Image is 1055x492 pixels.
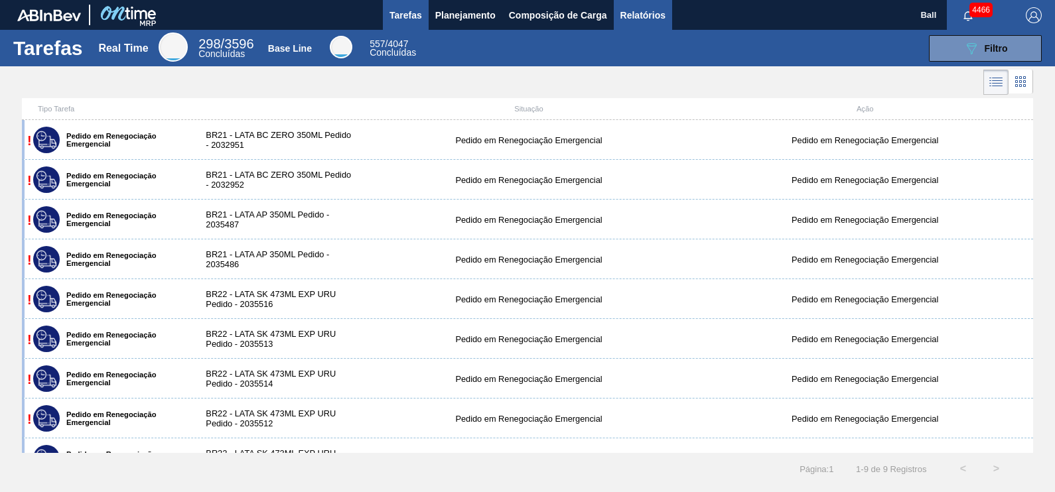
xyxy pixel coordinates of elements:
[969,3,993,17] span: 4466
[361,215,697,225] div: Pedido em Renegociação Emergencial
[947,6,989,25] button: Notificações
[853,464,926,474] span: 1 - 9 de 9 Registros
[60,132,184,148] label: Pedido em Renegociação Emergencial
[435,7,496,23] span: Planejamento
[60,331,184,347] label: Pedido em Renegociação Emergencial
[697,334,1033,344] div: Pedido em Renegociação Emergencial
[361,414,697,424] div: Pedido em Renegociação Emergencial
[192,448,360,468] div: BR22 - LATA SK 473ML EXP URU Pedido - 2035515
[697,215,1033,225] div: Pedido em Renegociação Emergencial
[697,374,1033,384] div: Pedido em Renegociação Emergencial
[192,329,360,349] div: BR22 - LATA SK 473ML EXP URU Pedido - 2035513
[60,291,184,307] label: Pedido em Renegociação Emergencial
[60,251,184,267] label: Pedido em Renegociação Emergencial
[800,464,833,474] span: Página : 1
[370,47,416,58] span: Concluídas
[361,255,697,265] div: Pedido em Renegociação Emergencial
[27,213,32,227] span: !
[697,105,1033,113] div: Ação
[361,175,697,185] div: Pedido em Renegociação Emergencial
[389,7,422,23] span: Tarefas
[27,412,32,426] span: !
[985,43,1008,54] span: Filtro
[192,170,360,190] div: BR21 - LATA BC ZERO 350ML Pedido - 2032952
[27,253,32,267] span: !
[370,38,385,49] span: 557
[697,255,1033,265] div: Pedido em Renegociação Emergencial
[946,452,979,485] button: <
[361,105,697,113] div: Situação
[697,175,1033,185] div: Pedido em Renegociação Emergencial
[60,212,184,227] label: Pedido em Renegociação Emergencial
[159,32,188,62] div: Real Time
[370,40,416,57] div: Base Line
[979,452,1013,485] button: >
[192,249,360,269] div: BR21 - LATA AP 350ML Pedido - 2035486
[361,294,697,304] div: Pedido em Renegociação Emergencial
[27,292,32,307] span: !
[192,289,360,309] div: BR22 - LATA SK 473ML EXP URU Pedido - 2035516
[27,133,32,148] span: !
[192,408,360,428] div: BR22 - LATA SK 473ML EXP URU Pedido - 2035512
[697,135,1033,145] div: Pedido em Renegociação Emergencial
[25,105,192,113] div: Tipo Tarefa
[1009,70,1033,95] div: Visão em Cards
[17,9,81,21] img: TNhmsLtSVTkK8tSr43FrP2fwEKptu5GPRR3wAAAABJRU5ErkJggg==
[361,135,697,145] div: Pedido em Renegociação Emergencial
[98,42,148,54] div: Real Time
[983,70,1009,95] div: Visão em Lista
[60,450,184,466] label: Pedido em Renegociação Emergencial
[198,36,253,51] span: / 3596
[198,48,245,59] span: Concluídas
[27,332,32,347] span: !
[1026,7,1042,23] img: Logout
[27,173,32,188] span: !
[361,334,697,344] div: Pedido em Renegociação Emergencial
[60,371,184,387] label: Pedido em Renegociação Emergencial
[27,372,32,387] span: !
[268,43,312,54] div: Base Line
[198,38,253,58] div: Real Time
[697,294,1033,304] div: Pedido em Renegociação Emergencial
[620,7,666,23] span: Relatórios
[192,210,360,229] div: BR21 - LATA AP 350ML Pedido - 2035487
[697,414,1033,424] div: Pedido em Renegociação Emergencial
[370,38,408,49] span: / 4047
[361,374,697,384] div: Pedido em Renegociação Emergencial
[198,36,220,51] span: 298
[192,130,360,150] div: BR21 - LATA BC ZERO 350ML Pedido - 2032951
[27,452,32,466] span: !
[929,35,1042,62] button: Filtro
[60,172,184,188] label: Pedido em Renegociação Emergencial
[509,7,607,23] span: Composição de Carga
[192,369,360,389] div: BR22 - LATA SK 473ML EXP URU Pedido - 2035514
[330,36,352,58] div: Base Line
[13,40,83,56] h1: Tarefas
[60,410,184,426] label: Pedido em Renegociação Emergencial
